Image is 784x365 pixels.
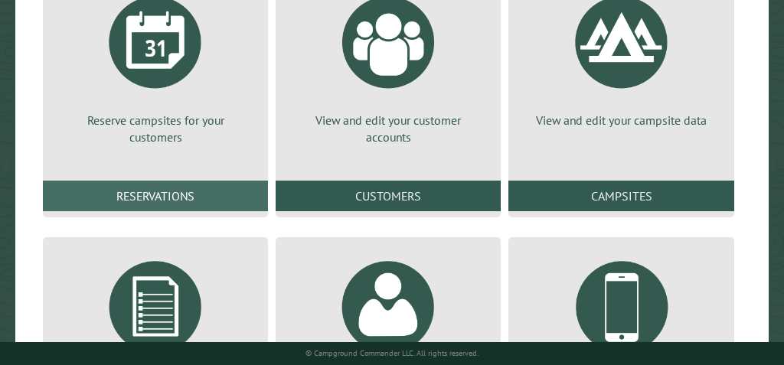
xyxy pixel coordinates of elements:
p: Reserve campsites for your customers [61,112,250,146]
small: © Campground Commander LLC. All rights reserved. [305,348,479,358]
a: Campsites [508,181,733,211]
a: Customers [276,181,501,211]
p: View and edit your campsite data [527,112,715,129]
p: View and edit your customer accounts [294,112,482,146]
a: Reservations [43,181,268,211]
